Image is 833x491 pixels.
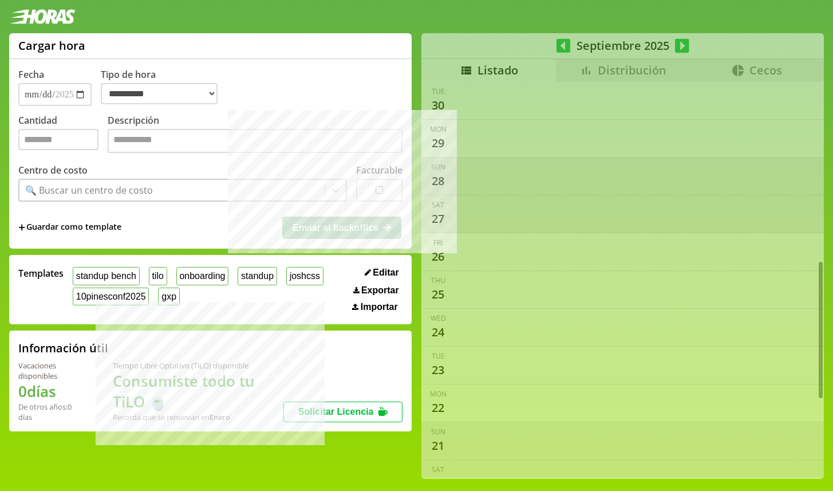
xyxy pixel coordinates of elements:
[373,268,398,278] span: Editar
[18,402,85,422] div: De otros años: 0 días
[18,221,25,234] span: +
[108,129,402,153] textarea: Descripción
[18,129,98,150] input: Cantidad
[73,267,140,285] button: standup bench
[18,267,64,280] span: Templates
[356,164,402,176] label: Facturable
[18,340,108,356] h2: Información útil
[113,371,283,412] h1: Consumiste todo tu TiLO 🍵
[113,412,283,422] div: Recordá que se renuevan en
[113,360,283,371] div: Tiempo Libre Optativo (TiLO) disponible
[238,267,277,285] button: standup
[18,164,88,176] label: Centro de costo
[350,285,402,296] button: Exportar
[108,114,402,156] label: Descripción
[9,9,76,24] img: logotipo
[18,221,121,234] span: +Guardar como template
[18,381,85,402] h1: 0 días
[149,267,167,285] button: tilo
[18,360,85,381] div: Vacaciones disponibles
[101,68,227,106] label: Tipo de hora
[210,412,230,422] b: Enero
[361,267,402,278] button: Editar
[25,184,153,197] div: 🔍 Buscar un centro de costo
[298,407,374,417] span: Solicitar Licencia
[18,68,44,81] label: Fecha
[158,288,179,305] button: gxp
[286,267,323,285] button: joshcss
[283,402,402,422] button: Solicitar Licencia
[176,267,229,285] button: onboarding
[101,83,218,104] select: Tipo de hora
[361,302,398,312] span: Importar
[361,285,399,296] span: Exportar
[73,288,149,305] button: 10pinesconf2025
[18,114,108,156] label: Cantidad
[18,38,85,53] h1: Cargar hora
